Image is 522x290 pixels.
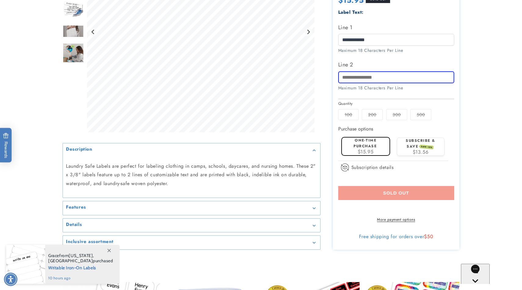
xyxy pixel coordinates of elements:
label: 200 [362,109,383,120]
div: Maximum 18 Characters Per Line [338,85,454,91]
button: Sold out [338,186,454,200]
label: Line 1 [338,23,454,32]
div: Accessibility Menu [4,273,17,286]
div: Free shipping for orders over [338,234,454,240]
span: 10 hours ago [48,275,113,281]
h2: Description [66,147,92,153]
span: $15.95 [358,148,374,155]
summary: Inclusive assortment [63,236,320,250]
span: $ [424,233,427,240]
label: 300 [386,109,407,120]
label: Purchase options [338,125,373,132]
span: from , purchased [48,253,113,263]
summary: Details [63,219,320,232]
h2: Inclusive assortment [66,239,114,245]
span: Sold out [383,190,409,196]
label: 500 [410,109,431,120]
label: Line 2 [338,60,454,70]
h2: Features [66,205,86,211]
button: Next slide [304,28,313,36]
span: [GEOGRAPHIC_DATA] [48,258,93,263]
iframe: Sign Up via Text for Offers [5,241,77,260]
span: SAVE 15% [420,145,434,150]
div: Go to slide 6 [63,43,84,64]
summary: Description [63,144,320,157]
img: Iron-On Labels - Label Land [63,43,84,64]
div: Go to slide 5 [63,21,84,42]
h2: You may also like [63,263,459,273]
span: Rewards [3,133,9,158]
span: Subscription details [351,164,394,171]
div: Maximum 18 Characters Per Line [338,47,454,54]
img: null [63,25,84,38]
h2: Details [66,222,82,228]
label: One-time purchase [353,138,377,149]
span: [US_STATE] [69,253,93,258]
iframe: Gorgias live chat messenger [461,264,516,284]
p: Laundry Safe Labels are perfect for labeling clothing in camps, schools, daycares, and nursing ho... [66,162,317,188]
span: 50 [427,233,433,240]
span: $13.56 [413,149,429,156]
label: Subscribe & save [406,138,435,149]
a: More payment options [338,217,454,222]
span: Writable Iron-On Labels [48,263,113,271]
button: Go to last slide [89,28,97,36]
label: 100 [338,109,359,120]
label: Label Text: [338,9,364,16]
legend: Quantity [338,101,353,107]
summary: Features [63,202,320,215]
